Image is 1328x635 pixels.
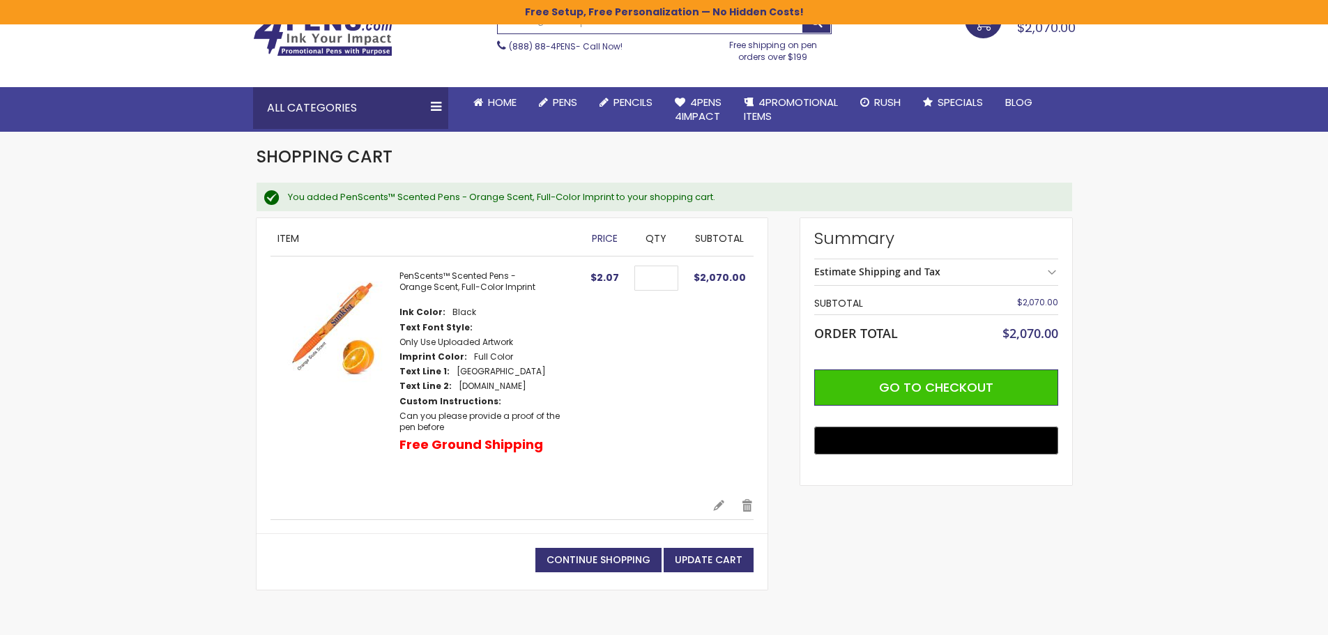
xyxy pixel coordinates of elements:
div: You added PenScents™ Scented Pens - Orange Scent, Full-Color Imprint to your shopping cart. [288,191,1058,204]
span: Price [592,231,618,245]
strong: Summary [814,227,1058,250]
span: Subtotal [695,231,744,245]
dd: [DOMAIN_NAME] [459,381,526,392]
button: Update Cart [664,548,754,572]
a: Specials [912,87,994,118]
a: Blog [994,87,1044,118]
span: Specials [938,95,983,109]
span: Update Cart [675,553,742,567]
span: $2,070.00 [1017,19,1076,36]
dd: Can you please provide a proof of the pen before [399,411,577,433]
span: - Call Now! [509,40,623,52]
dt: Text Font Style [399,322,473,333]
dt: Custom Instructions [399,396,501,407]
dd: Black [452,307,476,318]
strong: Estimate Shipping and Tax [814,265,940,278]
dd: [GEOGRAPHIC_DATA] [457,366,546,377]
a: 4Pens4impact [664,87,733,132]
span: Qty [646,231,666,245]
button: Buy with GPay [814,427,1058,454]
th: Subtotal [814,293,966,314]
a: 4PROMOTIONALITEMS [733,87,849,132]
a: Home [462,87,528,118]
span: Go to Checkout [879,378,993,396]
span: 4Pens 4impact [675,95,722,123]
span: Item [277,231,299,245]
button: Go to Checkout [814,369,1058,406]
span: $2,070.00 [694,270,746,284]
span: $2,070.00 [1002,325,1058,342]
a: Pencils [588,87,664,118]
span: Rush [874,95,901,109]
a: Continue Shopping [535,548,662,572]
dt: Text Line 1 [399,366,450,377]
dd: Only Use Uploaded Artwork [399,337,513,348]
dt: Imprint Color [399,351,467,362]
span: $2,070.00 [1017,296,1058,308]
span: Blog [1005,95,1032,109]
a: Rush [849,87,912,118]
div: Free shipping on pen orders over $199 [715,34,832,62]
span: Pencils [613,95,652,109]
span: Continue Shopping [547,553,650,567]
span: Home [488,95,517,109]
span: Shopping Cart [257,145,392,168]
strong: Order Total [814,323,898,342]
a: PenScents™ Scented Pens - Orange Scent, Full-Color Imprint [270,270,399,484]
span: 4PROMOTIONAL ITEMS [744,95,838,123]
span: Pens [553,95,577,109]
dd: Full Color [474,351,513,362]
img: PenScents™ Scented Pens - Orange Scent, Full-Color Imprint [270,270,386,385]
a: PenScents™ Scented Pens - Orange Scent, Full-Color Imprint [399,270,535,293]
img: 4Pens Custom Pens and Promotional Products [253,12,392,56]
a: Pens [528,87,588,118]
a: (888) 88-4PENS [509,40,576,52]
dt: Text Line 2 [399,381,452,392]
div: All Categories [253,87,448,129]
p: Free Ground Shipping [399,436,543,453]
dt: Ink Color [399,307,445,318]
span: $2.07 [590,270,619,284]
